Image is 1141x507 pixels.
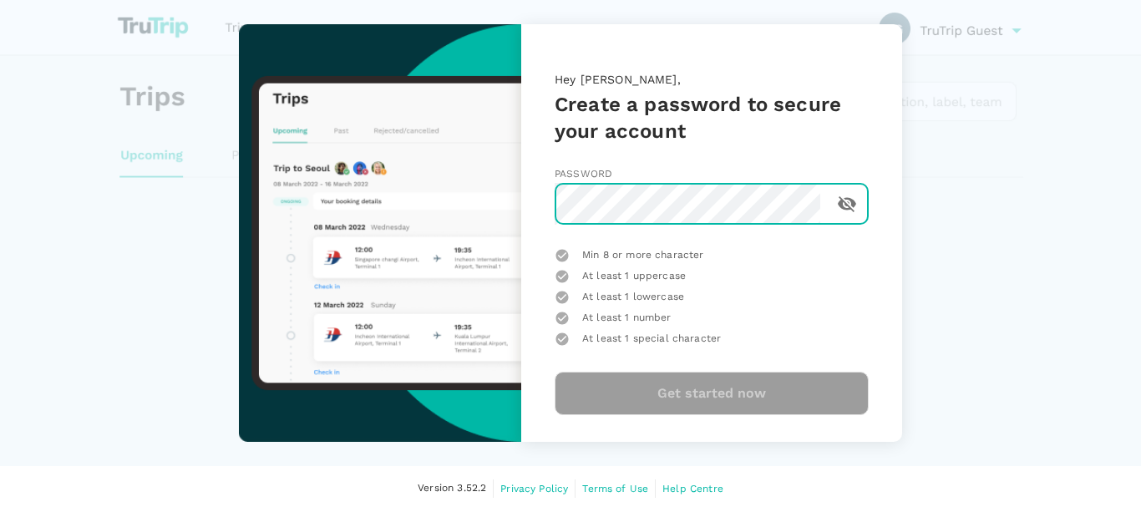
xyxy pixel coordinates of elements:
[500,479,568,498] a: Privacy Policy
[555,91,869,144] h5: Create a password to secure your account
[582,479,648,498] a: Terms of Use
[582,247,703,264] span: Min 8 or more character
[582,331,721,347] span: At least 1 special character
[662,483,723,494] span: Help Centre
[582,310,672,327] span: At least 1 number
[582,289,684,306] span: At least 1 lowercase
[827,184,867,224] button: toggle password visibility
[662,479,723,498] a: Help Centre
[582,268,686,285] span: At least 1 uppercase
[500,483,568,494] span: Privacy Policy
[239,24,521,442] img: trutrip-set-password
[555,168,612,180] span: Password
[582,483,648,494] span: Terms of Use
[418,480,486,497] span: Version 3.52.2
[555,71,869,91] p: Hey [PERSON_NAME],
